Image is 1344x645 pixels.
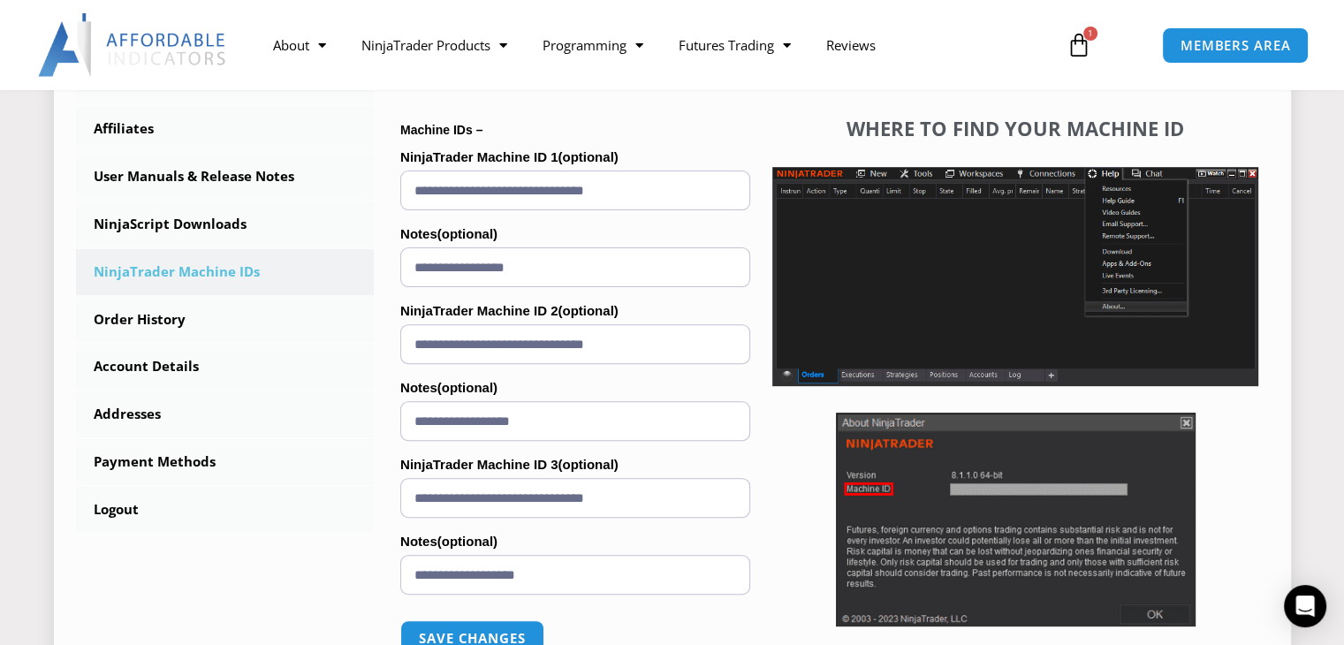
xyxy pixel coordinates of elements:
[1181,39,1291,52] span: MEMBERS AREA
[772,167,1258,386] img: Screenshot 2025-01-17 1155544 | Affordable Indicators – NinjaTrader
[400,298,750,324] label: NinjaTrader Machine ID 2
[400,451,750,478] label: NinjaTrader Machine ID 3
[558,149,618,164] span: (optional)
[558,303,618,318] span: (optional)
[76,201,375,247] a: NinjaScript Downloads
[400,123,482,137] strong: Machine IDs –
[76,58,375,532] nav: Account pages
[1284,585,1326,627] div: Open Intercom Messenger
[1083,27,1097,41] span: 1
[76,297,375,343] a: Order History
[400,69,750,92] h4: Machine ID Licensing
[836,413,1196,626] img: Screenshot 2025-01-17 114931 | Affordable Indicators – NinjaTrader
[525,25,661,65] a: Programming
[38,13,228,77] img: LogoAI | Affordable Indicators – NinjaTrader
[344,25,525,65] a: NinjaTrader Products
[76,344,375,390] a: Account Details
[661,25,809,65] a: Futures Trading
[1040,19,1118,71] a: 1
[76,391,375,437] a: Addresses
[809,25,893,65] a: Reviews
[772,117,1258,140] h4: Where to find your Machine ID
[437,226,497,241] span: (optional)
[400,221,750,247] label: Notes
[255,25,344,65] a: About
[76,106,375,152] a: Affiliates
[76,249,375,295] a: NinjaTrader Machine IDs
[76,439,375,485] a: Payment Methods
[400,375,750,401] label: Notes
[76,487,375,533] a: Logout
[255,25,1049,65] nav: Menu
[400,144,750,171] label: NinjaTrader Machine ID 1
[400,528,750,555] label: Notes
[558,457,618,472] span: (optional)
[437,380,497,395] span: (optional)
[76,154,375,200] a: User Manuals & Release Notes
[437,534,497,549] span: (optional)
[1162,27,1310,64] a: MEMBERS AREA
